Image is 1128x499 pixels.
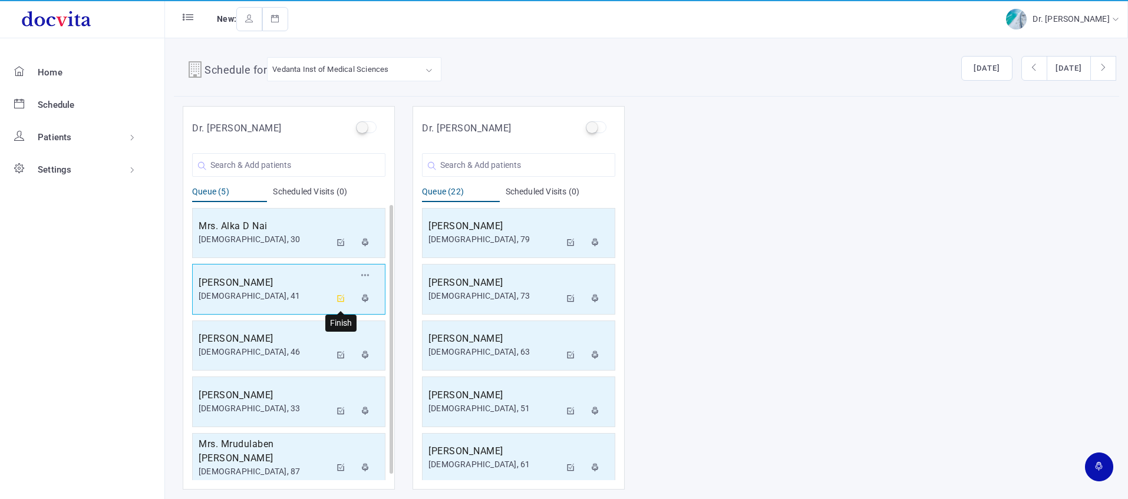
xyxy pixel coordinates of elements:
div: Finish [325,315,357,332]
h5: [PERSON_NAME] [428,276,560,290]
span: Patients [38,132,72,143]
div: [DEMOGRAPHIC_DATA], 46 [199,346,331,358]
input: Search & Add patients [192,153,385,177]
h5: Mrs. Alka D Nai [199,219,331,233]
div: [DEMOGRAPHIC_DATA], 87 [199,465,331,478]
button: [DATE] [961,56,1012,81]
h5: Mrs. Mrudulaben [PERSON_NAME] [199,437,331,465]
div: Scheduled Visits (0) [506,186,616,202]
div: [DEMOGRAPHIC_DATA], 63 [428,346,560,358]
h5: [PERSON_NAME] [199,276,331,290]
h5: Dr. [PERSON_NAME] [422,121,512,136]
div: [DEMOGRAPHIC_DATA], 41 [199,290,331,302]
h5: [PERSON_NAME] [428,444,560,458]
div: [DEMOGRAPHIC_DATA], 51 [428,402,560,415]
h5: [PERSON_NAME] [428,219,560,233]
div: Queue (5) [192,186,267,202]
span: New: [217,14,236,24]
h5: [PERSON_NAME] [199,332,331,346]
div: [DEMOGRAPHIC_DATA], 79 [428,233,560,246]
span: Schedule [38,100,75,110]
h5: Dr. [PERSON_NAME] [192,121,282,136]
div: Scheduled Visits (0) [273,186,385,202]
span: Settings [38,164,72,175]
h5: [PERSON_NAME] [428,332,560,346]
button: [DATE] [1047,56,1091,81]
img: img-2.jpg [1006,9,1027,29]
h5: [PERSON_NAME] [199,388,331,402]
input: Search & Add patients [422,153,615,177]
div: [DEMOGRAPHIC_DATA], 73 [428,290,560,302]
span: Home [38,67,62,78]
div: [DEMOGRAPHIC_DATA], 61 [428,458,560,471]
div: Vedanta Inst of Medical Sciences [272,62,388,76]
div: [DEMOGRAPHIC_DATA], 30 [199,233,331,246]
div: Queue (22) [422,186,500,202]
h5: [PERSON_NAME] [428,388,560,402]
span: Dr. [PERSON_NAME] [1033,14,1112,24]
h4: Schedule for [205,62,267,81]
div: [DEMOGRAPHIC_DATA], 33 [199,402,331,415]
